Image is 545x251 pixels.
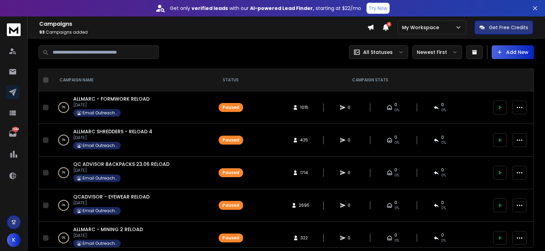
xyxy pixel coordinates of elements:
[363,49,393,56] p: All Statuses
[394,107,399,113] span: 0%
[394,238,399,243] span: 0%
[394,102,397,107] span: 0
[492,45,534,59] button: Add New
[386,22,391,27] span: 4
[348,105,355,110] span: 0
[475,21,533,34] button: Get Free Credits
[394,173,399,178] span: 0%
[13,127,18,132] p: 3644
[73,193,150,200] a: QCADVISOR - EYEWEAR RELOAD
[300,170,308,175] span: 1714
[73,200,150,206] p: [DATE]
[348,170,355,175] span: 0
[62,104,65,111] p: 0 %
[299,203,309,208] span: 2695
[222,170,239,175] div: Paused
[222,137,239,143] div: Paused
[73,161,170,168] a: QC ADVISOR BACKPACKS 23.06 RELOAD
[489,24,528,31] p: Get Free Credits
[83,110,117,116] p: Email Outreach Service
[83,208,117,214] p: Email Outreach Service
[39,30,367,35] p: Campaigns added
[62,169,65,176] p: 0 %
[62,137,65,144] p: 0 %
[6,127,20,140] a: 3644
[394,232,397,238] span: 0
[39,20,367,28] h1: Campaigns
[348,203,355,208] span: 0
[394,205,399,211] span: 0%
[51,157,210,189] td: 0%QC ADVISOR BACKPACKS 23.06 RELOAD[DATE]Email Outreach Service
[369,5,388,12] p: Try Now
[73,102,150,108] p: [DATE]
[39,29,45,35] span: 93
[348,235,355,241] span: 0
[412,45,462,59] button: Newest First
[441,238,446,243] span: 0%
[251,69,489,91] th: CAMPAIGN STATS
[51,189,210,222] td: 0%QCADVISOR - EYEWEAR RELOAD[DATE]Email Outreach Service
[51,69,210,91] th: CAMPAIGN NAME
[300,105,308,110] span: 1015
[394,200,397,205] span: 0
[441,200,444,205] span: 0
[73,226,143,233] a: ALLMARC - MINING 2 RELOAD
[73,233,143,238] p: [DATE]
[51,91,210,124] td: 0%ALLMARC - FORMWORK RELOAD[DATE]Email Outreach Service
[441,232,444,238] span: 0
[73,95,150,102] a: ALLMARC - FORMWORK RELOAD
[441,205,446,211] span: 0%
[402,24,442,31] p: My Workspace
[170,5,361,12] p: Get only with our starting at $22/mo
[83,143,117,148] p: Email Outreach Service
[250,5,314,12] strong: AI-powered Lead Finder,
[222,203,239,208] div: Paused
[300,137,308,143] span: 425
[192,5,228,12] strong: verified leads
[367,3,390,14] button: Try Now
[210,69,251,91] th: STATUS
[394,140,399,146] span: 0%
[7,233,21,247] button: K
[394,167,397,173] span: 0
[83,175,117,181] p: Email Outreach Service
[62,202,65,209] p: 0 %
[441,167,444,173] span: 0
[83,241,117,246] p: Email Outreach Service
[222,105,239,110] div: Paused
[441,102,444,107] span: 0
[73,128,152,135] a: ALLMARC SHREDDERS - RELOAD 4
[51,124,210,157] td: 0%ALLMARC SHREDDERS - RELOAD 4[DATE]Email Outreach Service
[441,140,446,146] span: 0%
[222,235,239,241] div: Paused
[301,235,308,241] span: 322
[62,235,65,241] p: 0 %
[394,135,397,140] span: 0
[441,173,446,178] span: 0%
[73,168,170,173] p: [DATE]
[441,135,444,140] span: 0
[73,135,152,140] p: [DATE]
[441,107,446,113] span: 0%
[348,137,355,143] span: 0
[7,23,21,36] img: logo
